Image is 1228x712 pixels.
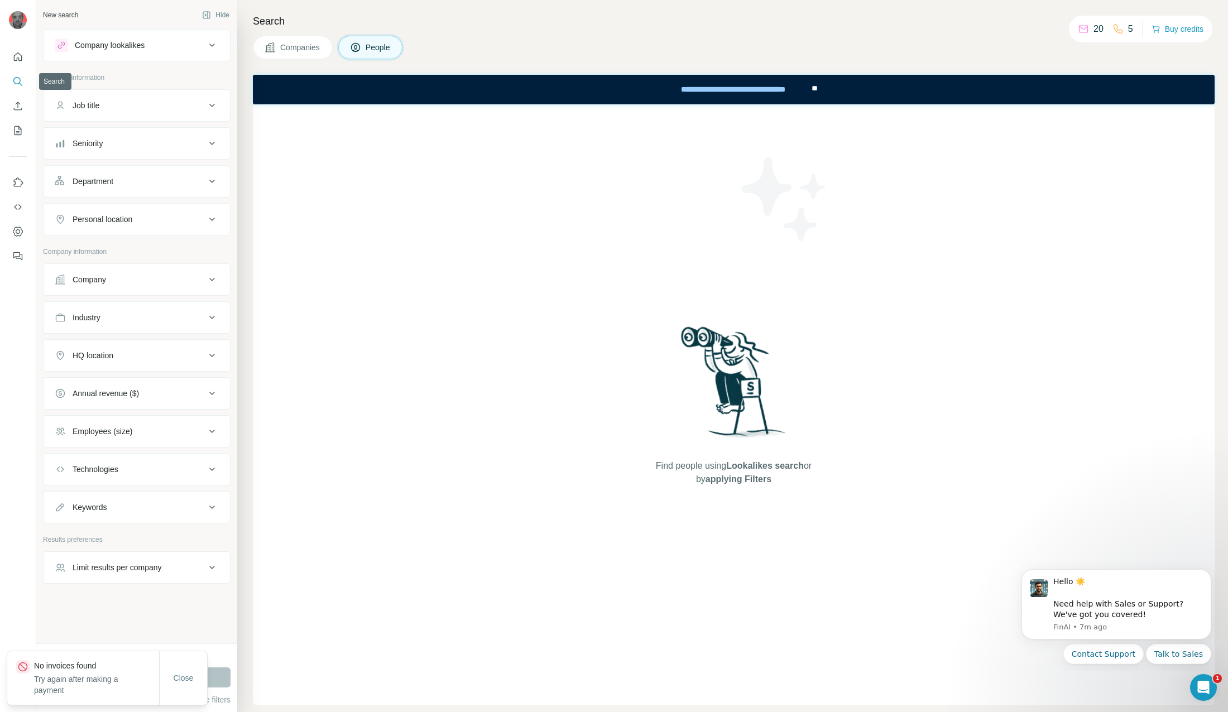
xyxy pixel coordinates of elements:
div: HQ location [73,350,113,361]
span: Lookalikes search [726,461,804,470]
button: Employees (size) [44,418,230,445]
p: 20 [1093,22,1104,36]
button: Hide [194,7,237,23]
div: Personal location [73,214,132,225]
button: Dashboard [9,222,27,242]
div: New search [43,10,78,20]
button: Personal location [44,206,230,233]
button: Company [44,266,230,293]
p: Try again after making a payment [34,673,159,696]
h4: Search [253,13,1215,29]
button: Annual revenue ($) [44,380,230,407]
button: Feedback [9,246,27,266]
button: Department [44,168,230,195]
p: 5 [1128,22,1133,36]
iframe: Intercom notifications message [1005,559,1228,671]
span: 1 [1213,674,1222,683]
button: Enrich CSV [9,96,27,116]
iframe: Intercom live chat [1190,674,1217,701]
button: Use Surfe on LinkedIn [9,172,27,193]
span: People [366,42,391,53]
div: Company lookalikes [75,40,145,51]
div: Job title [73,100,99,111]
button: Close [166,668,202,688]
button: HQ location [44,342,230,369]
img: Surfe Illustration - Woman searching with binoculars [676,324,792,448]
div: Annual revenue ($) [73,388,139,399]
img: Avatar [9,11,27,29]
p: No invoices found [34,660,159,671]
div: Industry [73,312,100,323]
button: Industry [44,304,230,331]
p: Results preferences [43,535,231,545]
button: Job title [44,92,230,119]
div: Limit results per company [73,562,162,573]
button: Use Surfe API [9,197,27,217]
button: Technologies [44,456,230,483]
p: Personal information [43,73,231,83]
button: Quick start [9,47,27,67]
button: Seniority [44,130,230,157]
button: Buy credits [1152,21,1203,37]
div: Keywords [73,502,107,513]
button: My lists [9,121,27,141]
button: Company lookalikes [44,32,230,59]
span: Companies [280,42,321,53]
div: Department [73,176,113,187]
img: Surfe Illustration - Stars [734,149,834,249]
button: Limit results per company [44,554,230,581]
iframe: Banner [253,75,1215,104]
div: Employees (size) [73,426,132,437]
span: Close [174,672,194,684]
div: Company [73,274,106,285]
p: Company information [43,247,231,257]
button: Search [9,71,27,92]
div: Seniority [73,138,103,149]
div: Technologies [73,464,118,475]
span: applying Filters [706,474,771,484]
button: Keywords [44,494,230,521]
span: Find people using or by [644,459,823,486]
